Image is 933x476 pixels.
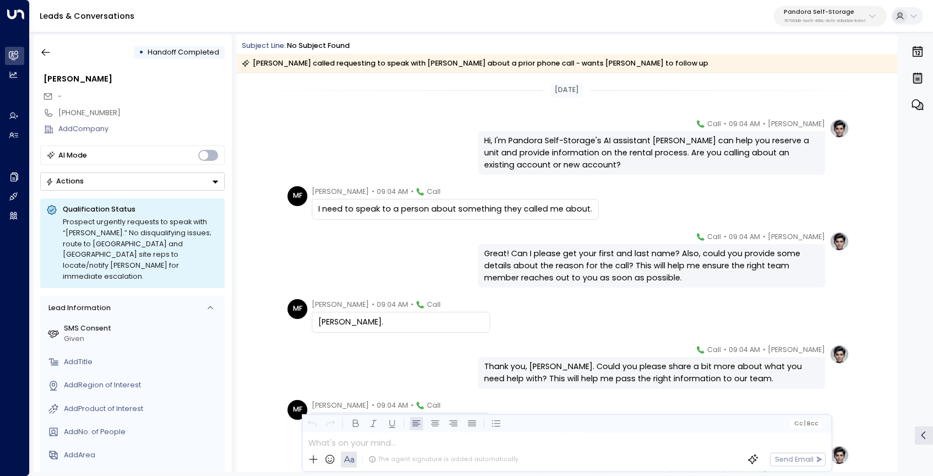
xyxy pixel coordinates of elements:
[774,6,887,26] button: Pandora Self-Storage757189d6-fae5-468c-8c19-40bd3de4c6e1
[368,455,518,464] div: The agent signature is added automatically
[829,344,849,364] img: profile-logo.png
[484,248,819,284] div: Great! Can I please get your first and last name? Also, could you provide some details about the ...
[312,400,369,411] span: [PERSON_NAME]
[707,344,721,355] span: Call
[427,186,441,197] span: Call
[324,417,338,431] button: Redo
[287,41,350,51] div: No subject found
[829,231,849,251] img: profile-logo.png
[411,299,414,310] span: •
[729,344,760,355] span: 09:04 AM
[724,118,726,129] span: •
[40,172,225,191] button: Actions
[58,150,87,161] div: AI Mode
[64,450,221,461] div: AddArea
[318,203,592,215] div: I need to speak to a person about something they called me about.
[64,427,221,437] div: AddNo. of People
[790,419,822,428] button: Cc|Bcc
[372,186,375,197] span: •
[427,299,441,310] span: Call
[58,124,225,134] div: AddCompany
[63,217,219,282] div: Prospect urgently requests to speak with “[PERSON_NAME].” No disqualifying issues; route to [GEOG...
[312,299,369,310] span: [PERSON_NAME]
[372,299,375,310] span: •
[377,299,408,310] span: 09:04 AM
[45,303,110,313] div: Lead Information
[377,186,408,197] span: 09:04 AM
[242,41,286,50] span: Subject Line:
[305,417,319,431] button: Undo
[768,231,825,242] span: [PERSON_NAME]
[768,118,825,129] span: [PERSON_NAME]
[58,91,62,101] span: -
[829,118,849,138] img: profile-logo.png
[411,186,414,197] span: •
[63,204,219,214] p: Qualification Status
[794,420,818,427] span: Cc Bcc
[139,44,144,61] div: •
[768,344,825,355] span: [PERSON_NAME]
[729,118,760,129] span: 09:04 AM
[427,400,441,411] span: Call
[763,344,766,355] span: •
[729,231,760,242] span: 09:04 AM
[707,231,721,242] span: Call
[724,344,726,355] span: •
[242,58,708,69] div: [PERSON_NAME] called requesting to speak with [PERSON_NAME] about a prior phone call - wants [PER...
[64,404,221,414] div: AddProduct of Interest
[784,19,866,23] p: 757189d6-fae5-468c-8c19-40bd3de4c6e1
[64,357,221,367] div: AddTitle
[804,420,806,427] span: |
[44,73,225,85] div: [PERSON_NAME]
[551,83,583,98] div: [DATE]
[288,400,307,420] div: MF
[318,316,484,328] div: [PERSON_NAME].
[484,135,819,171] div: Hi, I'm Pandora Self-Storage's AI assistant [PERSON_NAME] can help you reserve a unit and provide...
[411,400,414,411] span: •
[288,299,307,319] div: MF
[763,118,766,129] span: •
[372,400,375,411] span: •
[64,380,221,391] div: AddRegion of Interest
[148,47,219,57] span: Handoff Completed
[377,400,408,411] span: 09:04 AM
[40,172,225,191] div: Button group with a nested menu
[64,323,221,334] label: SMS Consent
[829,445,849,465] img: profile-logo.png
[58,108,225,118] div: [PHONE_NUMBER]
[784,9,866,15] p: Pandora Self-Storage
[484,361,819,385] div: Thank you, [PERSON_NAME]. Could you please share a bit more about what you need help with? This w...
[763,231,766,242] span: •
[707,118,721,129] span: Call
[40,10,134,21] a: Leads & Conversations
[64,334,221,344] div: Given
[46,177,84,186] div: Actions
[312,186,369,197] span: [PERSON_NAME]
[724,231,726,242] span: •
[288,186,307,206] div: MF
